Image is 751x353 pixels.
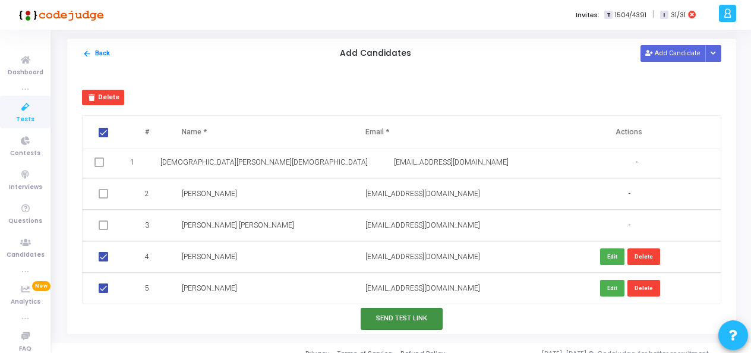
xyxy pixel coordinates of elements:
[365,221,480,229] span: [EMAIL_ADDRESS][DOMAIN_NAME]
[145,188,149,199] span: 2
[537,116,721,149] th: Actions
[640,45,706,61] button: Add Candidate
[660,11,668,20] span: I
[127,116,171,149] th: #
[628,220,630,231] span: -
[600,280,624,296] button: Edit
[10,149,40,159] span: Contests
[130,157,134,168] span: 1
[635,157,638,168] span: -
[145,283,149,294] span: 5
[627,248,660,264] button: Delete
[82,48,111,59] button: Back
[11,297,40,307] span: Analytics
[365,190,480,198] span: [EMAIL_ADDRESS][DOMAIN_NAME]
[627,280,660,296] button: Delete
[82,90,124,105] button: Delete
[628,189,630,199] span: -
[7,250,45,260] span: Candidates
[182,190,237,198] span: [PERSON_NAME]
[361,308,443,330] button: Send Test Link
[600,248,624,264] button: Edit
[32,281,51,291] span: New
[170,116,354,149] th: Name *
[9,182,42,193] span: Interviews
[182,221,294,229] span: [PERSON_NAME] [PERSON_NAME]
[365,253,480,261] span: [EMAIL_ADDRESS][DOMAIN_NAME]
[604,11,612,20] span: T
[182,284,237,292] span: [PERSON_NAME]
[160,158,368,166] span: [DEMOGRAPHIC_DATA][PERSON_NAME][DEMOGRAPHIC_DATA]
[145,220,149,231] span: 3
[394,158,509,166] span: [EMAIL_ADDRESS][DOMAIN_NAME]
[8,68,43,78] span: Dashboard
[576,10,599,20] label: Invites:
[15,3,104,27] img: logo
[365,284,480,292] span: [EMAIL_ADDRESS][DOMAIN_NAME]
[705,45,722,61] div: Button group with nested dropdown
[615,10,646,20] span: 1504/4391
[16,115,34,125] span: Tests
[652,8,654,21] span: |
[182,253,237,261] span: [PERSON_NAME]
[8,216,42,226] span: Questions
[671,10,686,20] span: 31/31
[83,49,91,58] mat-icon: arrow_back
[340,49,411,59] h5: Add Candidates
[354,116,537,149] th: Email *
[145,251,149,262] span: 4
